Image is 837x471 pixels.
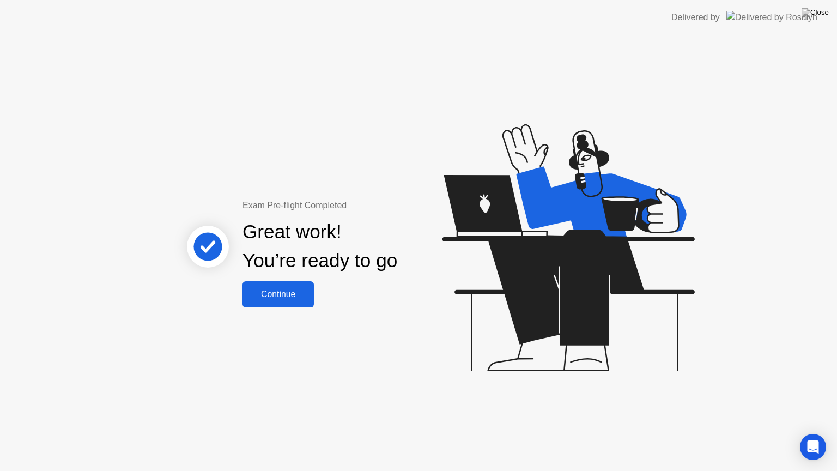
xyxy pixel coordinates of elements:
[726,11,817,23] img: Delivered by Rosalyn
[800,434,826,460] div: Open Intercom Messenger
[242,218,397,275] div: Great work! You’re ready to go
[671,11,720,24] div: Delivered by
[802,8,829,17] img: Close
[246,289,311,299] div: Continue
[242,281,314,307] button: Continue
[242,199,468,212] div: Exam Pre-flight Completed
